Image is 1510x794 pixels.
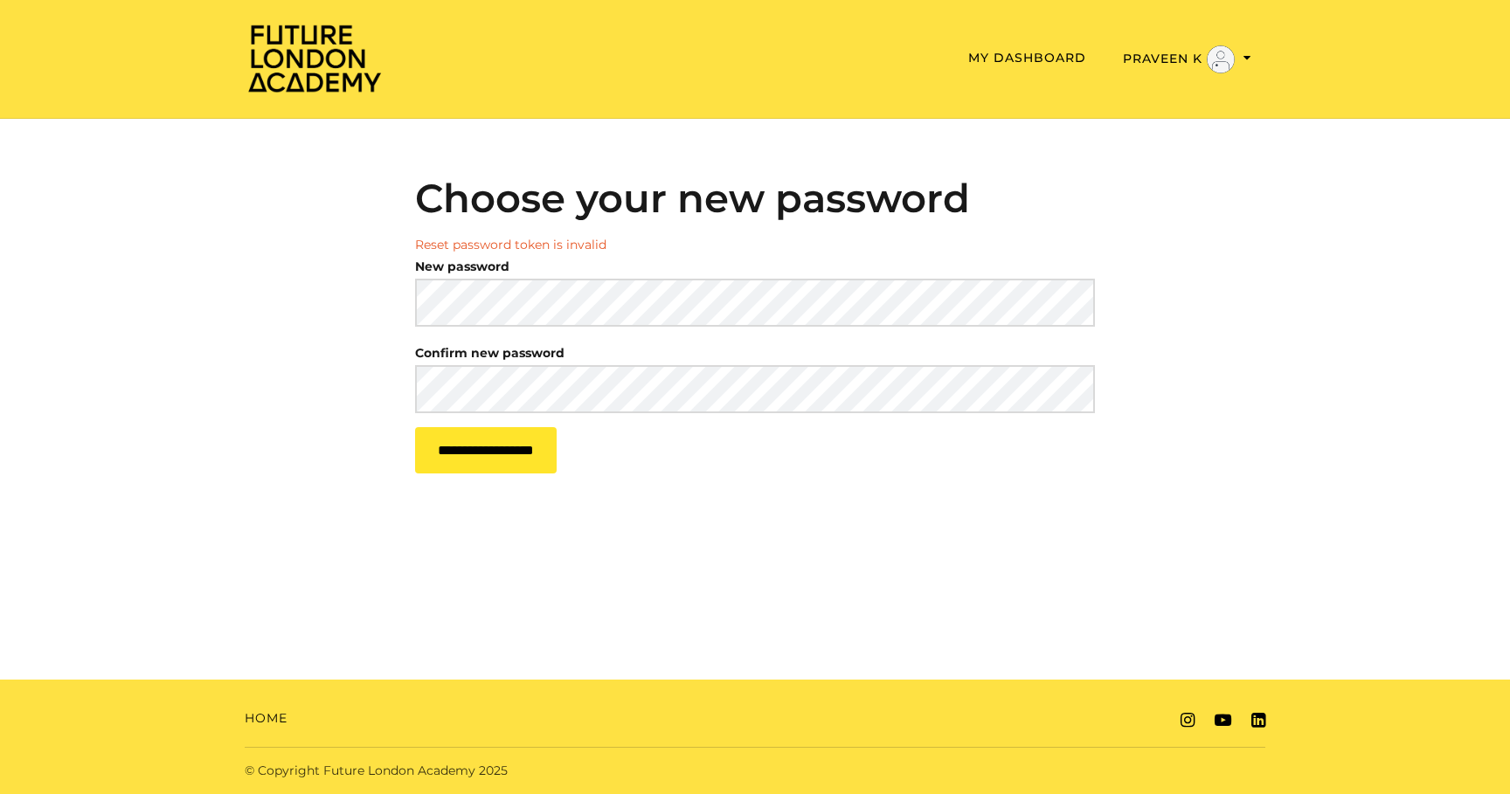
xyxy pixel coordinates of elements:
a: Home [245,709,287,728]
label: Confirm new password [415,341,565,365]
li: Reset password token is invalid [415,236,1096,254]
a: My Dashboard [968,50,1086,66]
div: © Copyright Future London Academy 2025 [231,762,755,780]
h2: Choose your new password [415,175,1096,222]
label: New password [415,254,509,279]
img: Home Page [245,23,384,93]
button: Toggle menu [1118,45,1257,74]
